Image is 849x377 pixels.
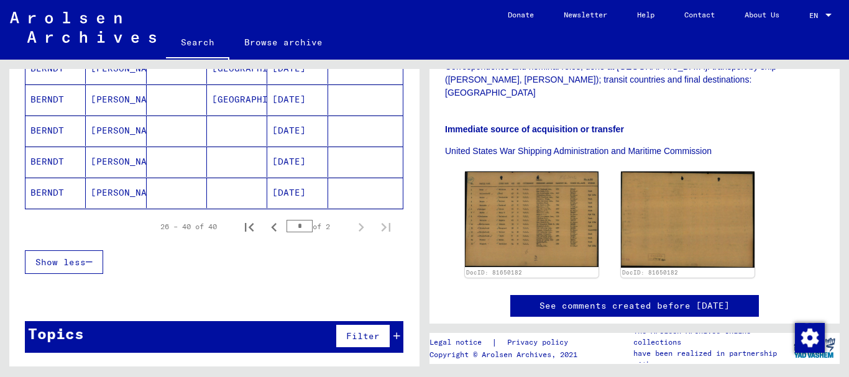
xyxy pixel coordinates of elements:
div: 26 – 40 of 40 [160,221,217,232]
mat-cell: [PERSON_NAME] [86,84,146,115]
mat-cell: [DATE] [267,147,328,177]
p: have been realized in partnership with [633,348,789,370]
a: Search [166,27,229,60]
mat-cell: [PERSON_NAME] [86,147,146,177]
b: Immediate source of acquisition or transfer [445,124,624,134]
a: DocID: 81650182 [466,269,522,276]
p: Correspondence and nominal roles, done at [GEOGRAPHIC_DATA]: transport by ship ([PERSON_NAME], [P... [445,60,824,99]
mat-cell: BERNDT [25,116,86,146]
mat-cell: BERNDT [25,147,86,177]
span: EN [809,11,823,20]
mat-cell: [PERSON_NAME] [86,116,146,146]
img: 002.jpg [621,171,755,268]
button: Show less [25,250,103,274]
mat-cell: BERNDT [25,178,86,208]
button: First page [237,214,262,239]
button: Next page [349,214,374,239]
button: Previous page [262,214,287,239]
a: See comments created before [DATE] [539,299,730,312]
mat-cell: BERNDT [25,84,86,115]
img: 001.jpg [465,171,599,266]
p: Copyright © Arolsen Archives, 2021 [429,349,583,360]
a: Privacy policy [497,336,583,349]
a: DocID: 81650182 [622,269,678,276]
div: | [429,336,583,349]
button: Filter [336,324,390,348]
mat-cell: [DATE] [267,178,328,208]
div: of 2 [287,220,349,232]
mat-cell: [DATE] [267,84,328,115]
img: Arolsen_neg.svg [10,12,156,43]
img: Change consent [795,323,825,353]
mat-cell: [GEOGRAPHIC_DATA] [207,84,267,115]
span: Filter [346,330,380,342]
button: Last page [374,214,398,239]
div: Topics [28,322,84,345]
span: Show less [35,257,86,268]
mat-cell: [DATE] [267,116,328,146]
mat-cell: [PERSON_NAME] [86,178,146,208]
p: United States War Shipping Administration and Maritime Commission [445,145,824,158]
p: The Arolsen Archives online collections [633,325,789,348]
img: yv_logo.png [791,332,838,363]
a: Legal notice [429,336,492,349]
a: Browse archive [229,27,337,57]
